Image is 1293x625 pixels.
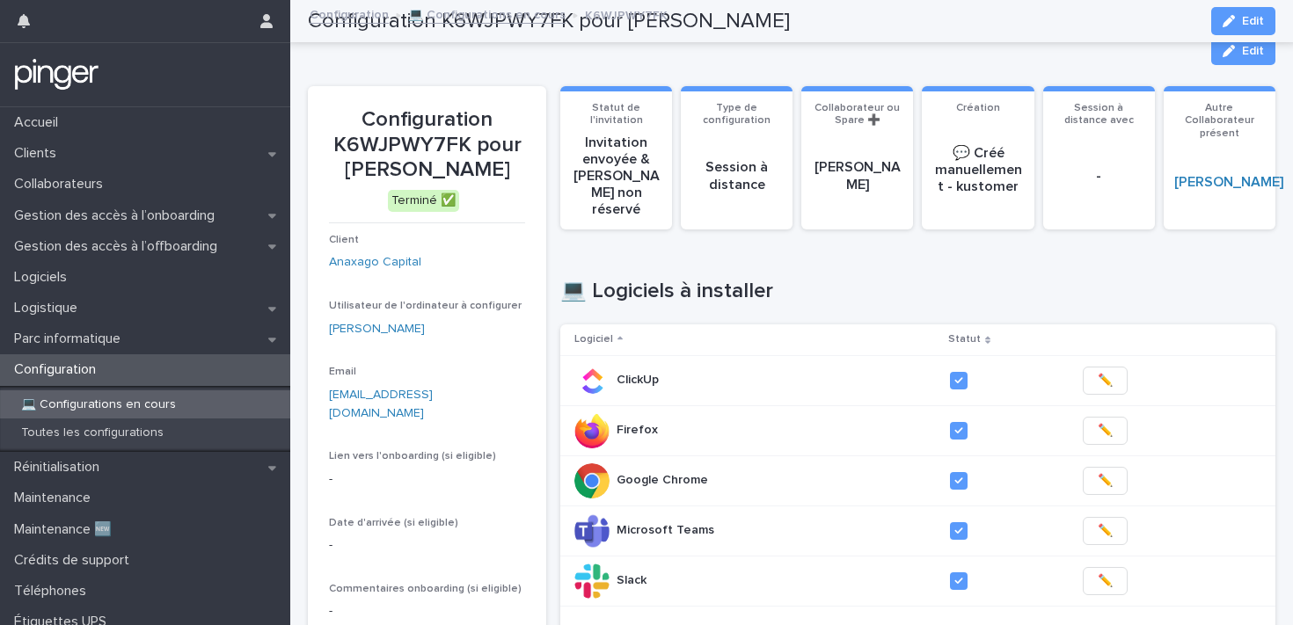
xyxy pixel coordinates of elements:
p: Microsoft Teams [617,520,718,538]
span: Autre Collaborateur présent [1185,103,1254,139]
a: 💻 Configurations en cours [408,4,566,24]
span: Client [329,235,359,245]
p: Configuration [7,361,110,378]
a: [PERSON_NAME] [1174,174,1283,191]
p: Collaborateurs [7,176,117,193]
button: Edit [1211,37,1275,65]
tr: Google ChromeGoogle Chrome ✏️ [560,455,1275,505]
p: Logiciel [574,330,613,349]
span: Email [329,367,356,377]
button: ✏️ [1083,517,1128,545]
p: 💻 Configurations en cours [7,397,190,412]
span: Lien vers l'onboarding (si eligible) [329,451,496,461]
a: Configuration [310,4,389,24]
p: Maintenance 🆕 [7,521,126,538]
p: Accueil [7,114,72,131]
p: [PERSON_NAME] [812,159,902,193]
p: Google Chrome [617,469,712,488]
tr: Microsoft TeamsMicrosoft Teams ✏️ [560,505,1275,556]
p: Gestion des accès à l’offboarding [7,238,231,255]
a: [EMAIL_ADDRESS][DOMAIN_NAME] [329,389,433,419]
p: Slack [617,570,650,588]
p: Maintenance [7,490,105,506]
img: mTgBEunGTSyRkCgitkcU [14,57,99,92]
p: Gestion des accès à l’onboarding [7,207,229,224]
span: Commentaires onboarding (si eligible) [329,584,522,594]
p: - [329,470,525,489]
a: [PERSON_NAME] [329,320,425,338]
p: Logistique [7,300,91,316]
span: Collaborateur ou Spare ➕ [815,103,900,126]
p: Logiciels [7,269,81,286]
p: Session à distance [691,159,782,193]
tr: SlackSlack ✏️ [560,556,1275,606]
button: ✏️ [1083,567,1128,595]
p: Firefox [617,419,661,438]
button: ✏️ [1083,367,1128,395]
p: ClickUp [617,369,662,388]
span: Session à distance avec [1064,103,1134,126]
span: Date d'arrivée (si eligible) [329,518,458,528]
p: Téléphones [7,583,100,600]
p: Parc informatique [7,331,135,347]
h1: 💻 Logiciels à installer [560,279,1275,304]
span: Edit [1242,45,1264,57]
p: - [1054,168,1144,185]
p: 💬 Créé manuellement - kustomer [932,145,1023,196]
p: K6WJPWY7FK [585,4,668,24]
tr: FirefoxFirefox ✏️ [560,405,1275,455]
p: Statut [948,330,981,349]
span: Statut de l'invitation [590,103,643,126]
span: ✏️ [1098,572,1113,590]
p: - [329,536,525,555]
p: - [329,602,525,621]
span: Type de configuration [703,103,771,126]
div: Terminé ✅ [388,190,459,212]
button: ✏️ [1083,417,1128,445]
span: ✏️ [1098,522,1113,540]
p: Configuration K6WJPWY7FK pour [PERSON_NAME] [329,107,525,183]
p: Toutes les configurations [7,425,178,440]
span: Utilisateur de l'ordinateur à configurer [329,301,522,311]
p: Clients [7,145,70,162]
span: ✏️ [1098,422,1113,440]
p: Invitation envoyée & [PERSON_NAME] non réservé [571,134,661,219]
tr: ClickUpClickUp ✏️ [560,355,1275,405]
span: Création [956,103,1000,113]
a: Anaxago Capital [329,253,421,272]
p: Crédits de support [7,552,143,569]
span: ✏️ [1098,372,1113,389]
button: ✏️ [1083,467,1128,495]
p: Réinitialisation [7,459,113,476]
span: ✏️ [1098,472,1113,490]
